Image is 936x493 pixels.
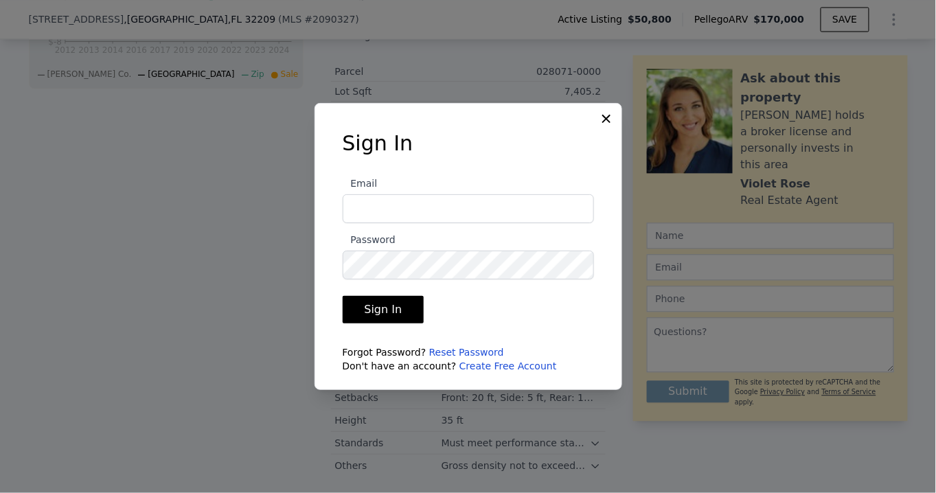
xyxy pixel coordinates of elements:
[343,194,594,223] input: Email
[343,131,594,156] h3: Sign In
[343,345,594,373] div: Forgot Password? Don't have an account?
[343,296,424,323] button: Sign In
[429,347,504,358] a: Reset Password
[343,234,396,245] span: Password
[343,178,378,189] span: Email
[459,360,557,371] a: Create Free Account
[343,251,595,279] input: Password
